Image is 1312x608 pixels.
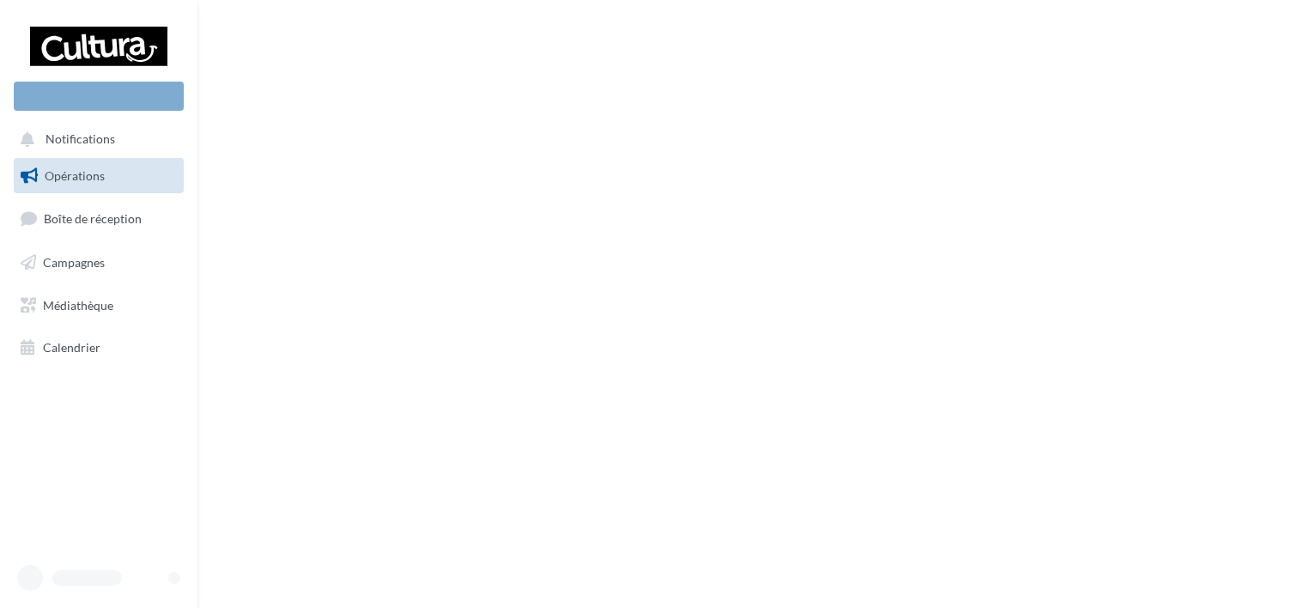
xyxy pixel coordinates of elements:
a: Opérations [10,158,187,194]
span: Calendrier [43,340,100,355]
span: Opérations [45,168,105,183]
span: Médiathèque [43,297,113,312]
span: Campagnes [43,255,105,270]
a: Médiathèque [10,288,187,324]
div: Nouvelle campagne [14,82,184,111]
a: Campagnes [10,245,187,281]
a: Boîte de réception [10,200,187,237]
a: Calendrier [10,330,187,366]
span: Boîte de réception [44,211,142,226]
span: Notifications [46,132,115,147]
